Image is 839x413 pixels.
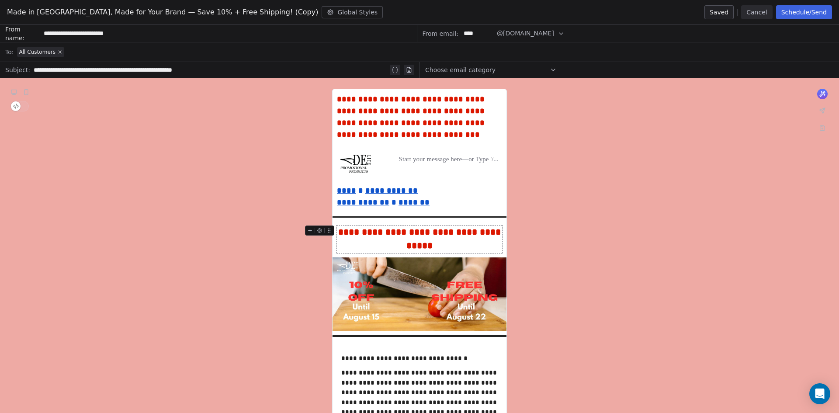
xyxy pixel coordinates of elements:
span: Choose email category [425,66,496,74]
button: Cancel [741,5,772,19]
button: Global Styles [322,6,383,18]
span: From name: [5,25,40,42]
button: Schedule/Send [776,5,832,19]
span: From email: [423,29,458,38]
span: To: [5,48,14,56]
span: All Customers [19,49,55,56]
div: Open Intercom Messenger [809,383,830,404]
button: Saved [704,5,734,19]
span: Subject: [5,66,30,77]
span: @[DOMAIN_NAME] [497,29,554,38]
span: Made in [GEOGRAPHIC_DATA], Made for Your Brand — Save 10% + Free Shipping! (Copy) [7,7,318,17]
